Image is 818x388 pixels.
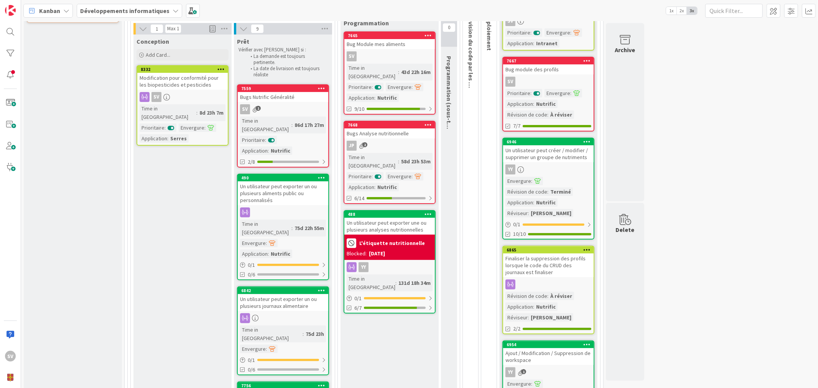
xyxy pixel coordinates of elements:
[344,32,435,49] div: 7665Bug Module mes aliments
[348,212,435,217] div: 488
[269,250,292,258] div: Nutrific
[354,194,364,202] span: 6/14
[548,187,573,196] div: Terminé
[505,164,515,174] div: YY
[395,279,397,287] span: :
[137,65,229,146] a: 8332Modification pour conformité pour les biopesticides et pesticidesSVTime in [GEOGRAPHIC_DATA]:...
[140,134,167,143] div: Application
[531,177,532,185] span: :
[137,73,228,90] div: Modification pour conformité pour les biopesticides et pesticides
[344,51,435,61] div: SV
[150,24,163,33] span: 1
[503,341,594,348] div: 6954
[386,172,411,181] div: Envergure
[204,123,206,132] span: :
[570,89,571,97] span: :
[344,211,435,235] div: 488Un utilisateur peut exporter une ou plusieurs analyses nutritionnelles
[372,83,373,91] span: :
[237,84,329,168] a: 7559Bugs Nutrific GénéralitéSVTime in [GEOGRAPHIC_DATA]:86d 17h 27mPrioritaire:Application:Nutrif...
[137,66,228,90] div: 8332Modification pour conformité pour les biopesticides et pesticides
[268,250,269,258] span: :
[238,355,328,365] div: 0/1
[503,367,594,377] div: YY
[505,39,533,48] div: Application
[344,141,435,151] div: JP
[399,157,433,166] div: 58d 23h 53m
[293,121,326,129] div: 86d 17h 27m
[374,183,375,191] span: :
[291,121,293,129] span: :
[359,262,369,272] div: YY
[266,239,267,247] span: :
[248,158,255,166] span: 2/8
[344,210,436,314] a: 488Un utilisateur peut exporter une ou plusieurs analyses nutritionnellesL'étiquette nutritionnel...
[507,58,594,64] div: 7667
[505,187,547,196] div: Révision de code
[513,230,526,238] span: 10/10
[505,303,533,311] div: Application
[374,94,375,102] span: :
[239,47,328,53] p: Vérifier avec [PERSON_NAME] si :
[533,198,534,207] span: :
[386,83,411,91] div: Envergure
[505,209,528,217] div: Réviseur
[237,38,249,45] span: Prêt
[503,77,594,87] div: SV
[507,342,594,347] div: 6954
[141,67,228,72] div: 8332
[240,239,266,247] div: Envergure
[354,294,362,303] span: 0 / 1
[304,330,326,338] div: 75d 23h
[137,38,169,45] span: Conception
[238,260,328,270] div: 0/1
[240,220,291,237] div: Time in [GEOGRAPHIC_DATA]
[344,19,389,27] span: Programmation
[531,380,532,388] span: :
[503,341,594,365] div: 6954Ajout / Modification / Suppression de workspace
[347,275,395,291] div: Time in [GEOGRAPHIC_DATA]
[534,39,560,48] div: Intranet
[168,134,189,143] div: Serres
[503,138,594,145] div: 6946
[240,104,250,114] div: SV
[502,138,594,240] a: 6946Un utilisateur peut créer / modifier / supprimer un groupe de nutrimentsYYEnvergure:Révision ...
[530,89,532,97] span: :
[505,110,547,119] div: Révision de code
[513,122,520,130] span: 7/7
[676,7,687,15] span: 2x
[265,136,266,144] span: :
[291,224,293,232] span: :
[140,104,196,121] div: Time in [GEOGRAPHIC_DATA]
[375,183,399,191] div: Nutrific
[344,262,435,272] div: YY
[347,94,374,102] div: Application
[344,39,435,49] div: Bug Module mes aliments
[615,45,635,54] div: Archive
[238,174,328,181] div: 490
[248,261,255,269] span: 0 / 1
[344,128,435,138] div: Bugs Analyse nutritionnelle
[240,250,268,258] div: Application
[505,198,533,207] div: Application
[503,247,594,277] div: 6865Finaliser la suppression des profils lorsque le code du CRUD des journaux est finaliser
[502,246,594,334] a: 6865Finaliser la suppression des profils lorsque le code du CRUD des journaux est finaliserRévisi...
[248,271,255,279] span: 0/6
[241,175,328,181] div: 490
[347,172,372,181] div: Prioritaire
[503,58,594,74] div: 7667Bug module des profils
[348,33,435,38] div: 7665
[534,100,558,108] div: Nutrific
[347,51,357,61] div: SV
[238,174,328,205] div: 490Un utilisateur peut exporter un ou plusieurs aliments public ou personnalisés
[344,31,436,115] a: 7665Bug Module mes alimentsSVTime in [GEOGRAPHIC_DATA]:43d 22h 16mPrioritaire:Envergure:Applicati...
[505,313,528,322] div: Réviseur
[293,224,326,232] div: 75d 22h 55m
[5,372,16,383] img: avatar
[399,68,433,76] div: 43d 22h 16m
[513,325,520,333] span: 2/2
[533,303,534,311] span: :
[397,279,433,287] div: 131d 18h 34m
[240,345,266,353] div: Envergure
[240,146,268,155] div: Application
[503,138,594,162] div: 6946Un utilisateur peut créer / modifier / supprimer un groupe de nutriments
